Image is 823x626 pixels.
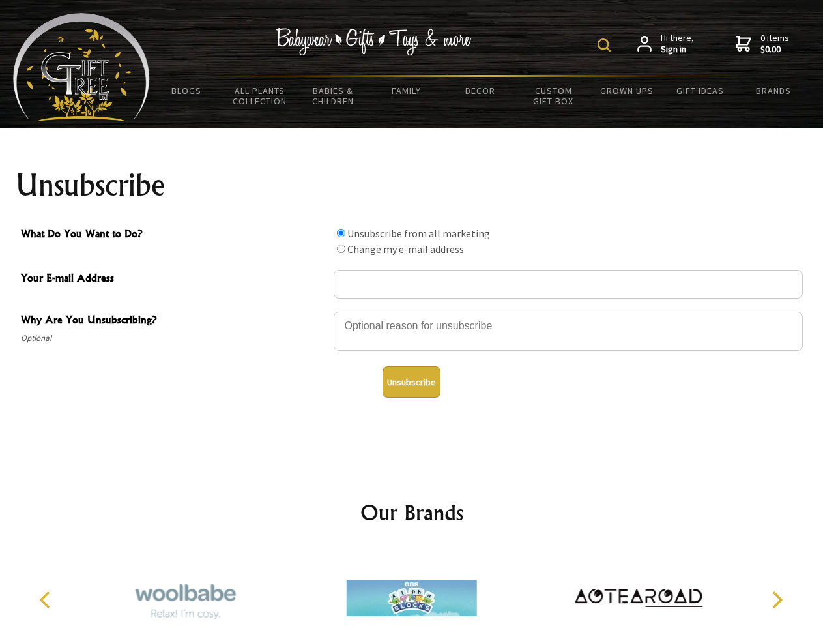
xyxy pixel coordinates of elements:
[337,245,345,253] input: What Do You Want to Do?
[337,229,345,237] input: What Do You Want to Do?
[517,77,590,115] a: Custom Gift Box
[296,77,370,115] a: Babies & Children
[224,77,297,115] a: All Plants Collection
[661,44,694,55] strong: Sign in
[637,33,694,55] a: Hi there,Sign in
[26,497,798,528] h2: Our Brands
[347,227,490,240] label: Unsubscribe from all marketing
[21,312,327,331] span: Why Are You Unsubscribing?
[663,77,737,104] a: Gift Ideas
[334,270,803,299] input: Your E-mail Address
[33,586,61,614] button: Previous
[21,270,327,289] span: Your E-mail Address
[370,77,444,104] a: Family
[443,77,517,104] a: Decor
[21,226,327,245] span: What Do You Want to Do?
[21,331,327,346] span: Optional
[13,13,150,121] img: Babyware - Gifts - Toys and more...
[762,586,791,614] button: Next
[383,366,440,398] button: Unsubscribe
[760,44,789,55] strong: $0.00
[334,312,803,351] textarea: Why Are You Unsubscribing?
[590,77,663,104] a: Grown Ups
[598,38,611,52] img: product search
[737,77,811,104] a: Brands
[16,170,808,201] h1: Unsubscribe
[661,33,694,55] span: Hi there,
[276,28,472,55] img: Babywear - Gifts - Toys & more
[760,32,789,55] span: 0 items
[150,77,224,104] a: BLOGS
[736,33,789,55] a: 0 items$0.00
[347,243,464,256] label: Change my e-mail address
